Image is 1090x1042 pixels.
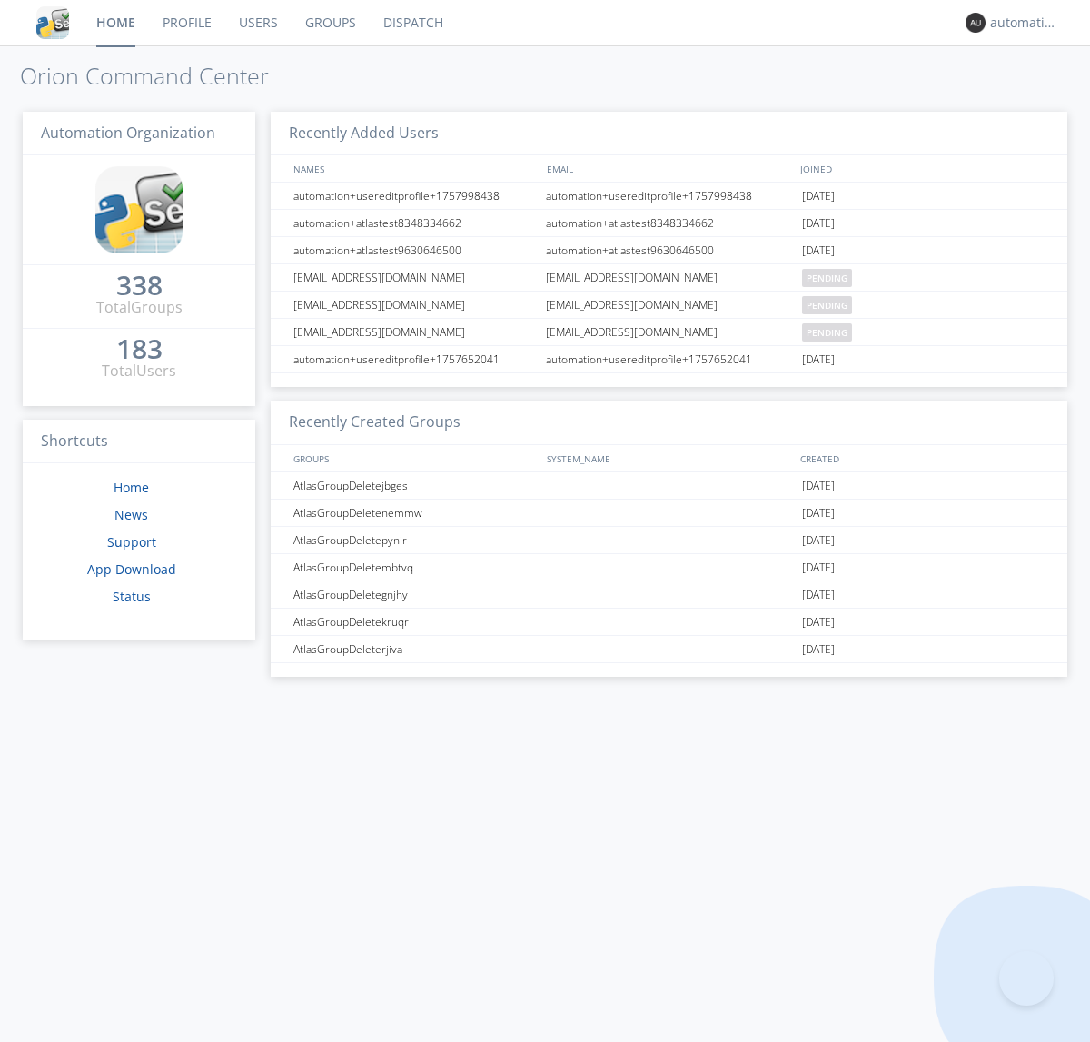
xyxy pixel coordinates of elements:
[289,183,540,209] div: automation+usereditprofile+1757998438
[802,472,835,500] span: [DATE]
[289,472,540,499] div: AtlasGroupDeletejbges
[289,210,540,236] div: automation+atlastest8348334662
[541,319,798,345] div: [EMAIL_ADDRESS][DOMAIN_NAME]
[999,951,1054,1006] iframe: Toggle Customer Support
[289,636,540,662] div: AtlasGroupDeleterjiva
[289,581,540,608] div: AtlasGroupDeletegnjhy
[271,554,1067,581] a: AtlasGroupDeletembtvq[DATE]
[802,183,835,210] span: [DATE]
[542,445,796,471] div: SYSTEM_NAME
[271,500,1067,527] a: AtlasGroupDeletenemmw[DATE]
[116,276,163,294] div: 338
[271,636,1067,663] a: AtlasGroupDeleterjiva[DATE]
[96,297,183,318] div: Total Groups
[289,609,540,635] div: AtlasGroupDeletekruqr
[87,561,176,578] a: App Download
[289,527,540,553] div: AtlasGroupDeletepynir
[289,445,538,471] div: GROUPS
[41,123,215,143] span: Automation Organization
[541,183,798,209] div: automation+usereditprofile+1757998438
[796,155,1050,182] div: JOINED
[271,237,1067,264] a: automation+atlastest9630646500automation+atlastest9630646500[DATE]
[23,420,255,464] h3: Shortcuts
[116,340,163,358] div: 183
[95,166,183,253] img: cddb5a64eb264b2086981ab96f4c1ba7
[271,346,1067,373] a: automation+usereditprofile+1757652041automation+usereditprofile+1757652041[DATE]
[289,500,540,526] div: AtlasGroupDeletenemmw
[36,6,69,39] img: cddb5a64eb264b2086981ab96f4c1ba7
[802,237,835,264] span: [DATE]
[796,445,1050,471] div: CREATED
[541,264,798,291] div: [EMAIL_ADDRESS][DOMAIN_NAME]
[271,581,1067,609] a: AtlasGroupDeletegnjhy[DATE]
[802,269,852,287] span: pending
[113,588,151,605] a: Status
[107,533,156,551] a: Support
[541,237,798,263] div: automation+atlastest9630646500
[271,264,1067,292] a: [EMAIL_ADDRESS][DOMAIN_NAME][EMAIL_ADDRESS][DOMAIN_NAME]pending
[289,319,540,345] div: [EMAIL_ADDRESS][DOMAIN_NAME]
[802,500,835,527] span: [DATE]
[114,479,149,496] a: Home
[102,361,176,382] div: Total Users
[271,527,1067,554] a: AtlasGroupDeletepynir[DATE]
[802,636,835,663] span: [DATE]
[802,210,835,237] span: [DATE]
[271,210,1067,237] a: automation+atlastest8348334662automation+atlastest8348334662[DATE]
[289,346,540,372] div: automation+usereditprofile+1757652041
[542,155,796,182] div: EMAIL
[289,292,540,318] div: [EMAIL_ADDRESS][DOMAIN_NAME]
[271,472,1067,500] a: AtlasGroupDeletejbges[DATE]
[802,609,835,636] span: [DATE]
[966,13,986,33] img: 373638.png
[802,554,835,581] span: [DATE]
[802,581,835,609] span: [DATE]
[116,276,163,297] a: 338
[289,264,540,291] div: [EMAIL_ADDRESS][DOMAIN_NAME]
[289,554,540,581] div: AtlasGroupDeletembtvq
[541,346,798,372] div: automation+usereditprofile+1757652041
[289,155,538,182] div: NAMES
[990,14,1058,32] div: automation+atlas0017
[289,237,540,263] div: automation+atlastest9630646500
[271,401,1067,445] h3: Recently Created Groups
[271,183,1067,210] a: automation+usereditprofile+1757998438automation+usereditprofile+1757998438[DATE]
[271,319,1067,346] a: [EMAIL_ADDRESS][DOMAIN_NAME][EMAIL_ADDRESS][DOMAIN_NAME]pending
[802,323,852,342] span: pending
[541,210,798,236] div: automation+atlastest8348334662
[271,292,1067,319] a: [EMAIL_ADDRESS][DOMAIN_NAME][EMAIL_ADDRESS][DOMAIN_NAME]pending
[541,292,798,318] div: [EMAIL_ADDRESS][DOMAIN_NAME]
[271,609,1067,636] a: AtlasGroupDeletekruqr[DATE]
[802,346,835,373] span: [DATE]
[271,112,1067,156] h3: Recently Added Users
[114,506,148,523] a: News
[116,340,163,361] a: 183
[802,296,852,314] span: pending
[802,527,835,554] span: [DATE]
